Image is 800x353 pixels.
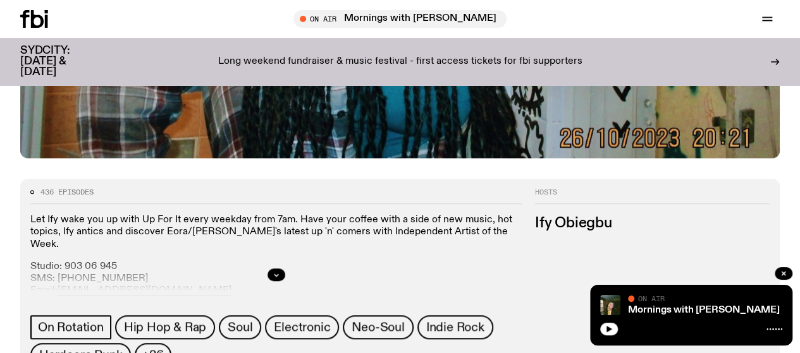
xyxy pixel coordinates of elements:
[293,10,507,28] button: On AirMornings with [PERSON_NAME]
[600,295,620,315] img: Freya smiles coyly as she poses for the image.
[417,315,493,339] a: Indie Rock
[638,294,665,302] span: On Air
[30,315,111,339] a: On Rotation
[219,315,261,339] a: Soul
[20,45,101,78] h3: SYDCITY: [DATE] & [DATE]
[218,56,582,68] p: Long weekend fundraiser & music festival - first access tickets for fbi supporters
[30,214,522,251] p: Let Ify wake you up with Up For It every weekday from 7am. Have your coffee with a side of new mu...
[628,305,780,315] a: Mornings with [PERSON_NAME]
[265,315,339,339] a: Electronic
[40,189,94,196] span: 436 episodes
[5,5,185,16] div: Outline
[19,16,68,27] a: Back to Top
[5,51,185,65] h3: Style
[535,217,770,230] h3: Ify Obiegbu
[274,320,330,334] span: Electronic
[352,320,404,334] span: Neo-Soul
[5,88,44,99] label: Font Size
[426,320,484,334] span: Indie Rock
[343,315,413,339] a: Neo-Soul
[19,28,54,39] a: Tracklist
[115,315,215,339] a: Hip Hop & Rap
[228,320,252,334] span: Soul
[38,320,104,334] span: On Rotation
[124,320,206,334] span: Hip Hop & Rap
[535,189,770,204] h2: Hosts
